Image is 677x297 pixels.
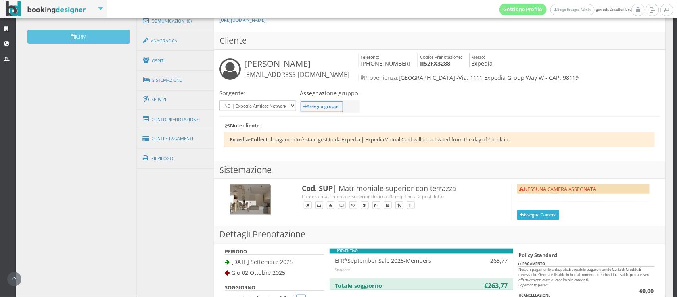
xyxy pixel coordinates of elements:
[137,70,214,91] a: Sistemazione
[231,258,293,266] span: [DATE] Settembre 2025
[519,261,545,266] b: PAGAMENTO
[519,252,558,258] b: Policy Standard
[219,90,296,96] h4: Sorgente:
[301,101,343,112] button: Assegna gruppo
[302,193,495,200] div: Camera matrimoniale Superior di circa 20 mq. fino a 2 posti letto
[230,136,267,143] b: Expedia-Collect
[225,248,247,255] b: PERIODO
[231,269,285,276] span: Gio 02 Ottobre 2025
[335,257,462,264] h4: EFR*September Sale 2025-Members
[225,132,655,147] li: : il pagamento è stato gestito da Expedia | Expedia Virtual Card will be activated from the day o...
[642,287,654,295] span: 0,00
[300,90,360,96] h4: Assegnazione gruppo:
[488,282,508,290] b: 263,77
[302,184,495,193] h3: | Matrimoniale superior con terrazza
[359,74,642,81] h4: [GEOGRAPHIC_DATA] -
[361,54,379,60] small: Telefono:
[244,70,349,79] small: [EMAIL_ADDRESS][DOMAIN_NAME]
[545,74,579,81] span: - CAP: 98119
[420,54,462,60] small: Codice Prenotazione:
[335,268,508,273] div: Standard
[214,161,665,179] h3: Sistemazione
[137,31,214,51] a: Anagrafica
[244,58,349,79] h3: [PERSON_NAME]
[473,257,508,264] h4: 263,77
[27,30,130,44] button: CRM
[6,1,86,17] img: BookingDesigner.com
[137,11,214,31] a: Comunicazioni (0)
[335,282,382,289] b: Totale soggiorno
[361,74,399,81] span: Provenienza:
[137,148,214,169] a: Riepilogo
[214,32,665,50] h3: Cliente
[225,122,261,129] b: Note cliente:
[137,50,214,71] a: Ospiti
[137,109,214,130] a: Conto Prenotazione
[230,184,270,215] img: 9e5ed0c2f30c11ed983a027e0800ecac.jpg
[359,53,411,67] h4: [PHONE_NUMBER]
[302,183,333,193] b: Cod. SUP
[499,4,631,15] span: giovedì, 25 settembre
[420,60,450,67] b: II52FX3288
[499,4,547,15] a: Gestione Profilo
[639,287,654,295] b: €
[517,210,559,220] button: Assegna Camera
[137,129,214,149] a: Conti e Pagamenti
[458,74,544,81] span: Via: 1111 Expedia Group Way W
[225,284,255,291] b: SOGGIORNO
[469,53,493,67] h4: Expedia
[219,17,266,23] a: [URL][DOMAIN_NAME]
[137,90,214,110] a: Servizi
[471,54,485,60] small: Mezzo:
[550,4,594,15] a: Borgo Bevagna Admin
[214,226,665,243] h3: Dettagli Prenotazione
[485,282,488,290] b: €
[330,249,513,254] div: PREVENTIVO
[519,186,596,193] span: NESSUNA CAMERA ASSEGNATA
